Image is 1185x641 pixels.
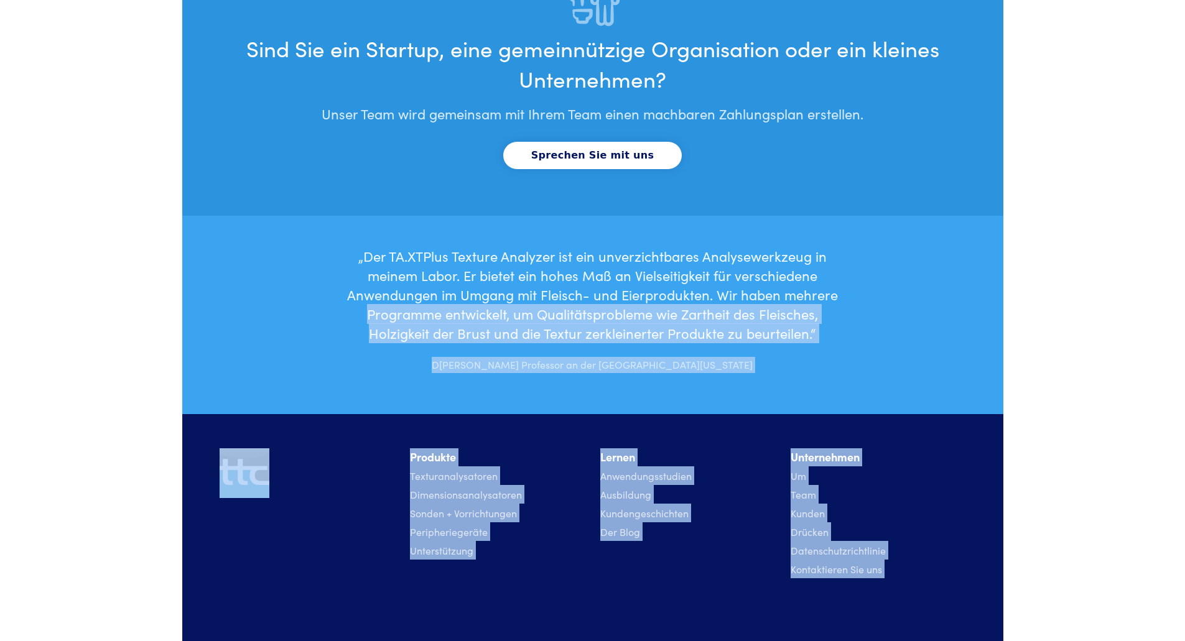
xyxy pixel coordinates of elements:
a: Drücken [791,525,829,538]
a: Texturanalysatoren [410,469,498,482]
a: Kunden [791,506,825,520]
font: Sind Sie ein Startup, eine gemeinnützige Organisation oder ein kleines Unternehmen? [246,32,939,93]
a: Unterstützung [410,543,473,557]
font: D[PERSON_NAME] Professor an der [GEOGRAPHIC_DATA][US_STATE] [432,357,753,371]
a: Kontaktieren Sie uns [791,562,882,576]
a: Sonden + Vorrichtungen [410,506,517,520]
a: Kundengeschichten [600,506,689,520]
a: Anwendungsstudien [600,469,692,482]
a: Der Blog [600,525,640,538]
font: Sprechen Sie mit uns [531,149,654,161]
font: Unternehmen [791,449,860,464]
button: Sprechen Sie mit uns [503,142,682,169]
a: Peripheriegeräte [410,525,488,538]
a: Datenschutzrichtlinie [791,543,886,557]
a: Um [791,469,806,482]
font: Lernen [600,449,635,464]
font: Produkte [410,449,456,464]
font: „Der TA.XTPlus Texture Analyzer ist ein unverzichtbares Analysewerkzeug in meinem Labor. Er biete... [347,246,838,342]
a: Team [791,487,816,501]
img: ttc_logo_1x1_v1.0.png [220,448,269,498]
a: Ausbildung [600,487,651,501]
font: Unser Team wird gemeinsam mit Ihrem Team einen machbaren Zahlungsplan erstellen. [322,104,863,123]
a: Dimensionsanalysatoren [410,487,522,501]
